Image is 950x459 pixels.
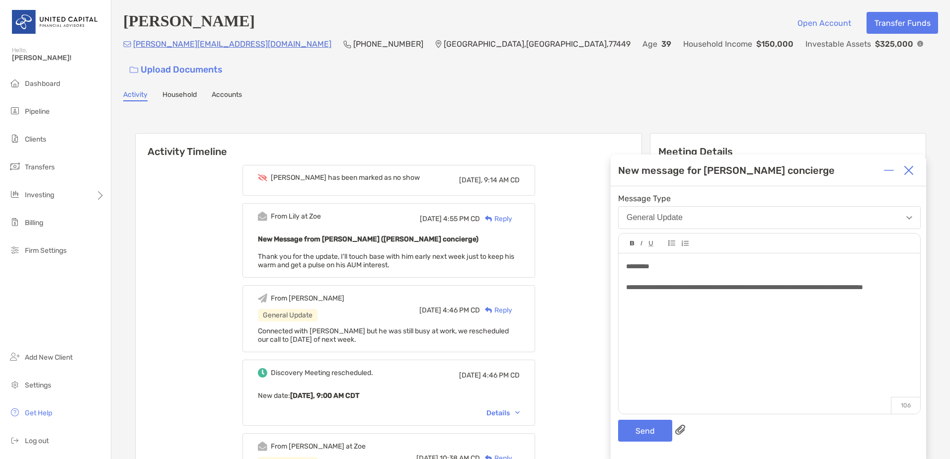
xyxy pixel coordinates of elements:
[756,38,793,50] p: $150,000
[25,219,43,227] span: Billing
[618,194,921,203] span: Message Type
[9,379,21,390] img: settings icon
[459,371,481,380] span: [DATE]
[123,41,131,47] img: Email Icon
[258,309,317,321] div: General Update
[661,38,671,50] p: 39
[9,77,21,89] img: dashboard icon
[618,164,835,176] div: New message for [PERSON_NAME] concierge
[123,90,148,101] a: Activity
[867,12,938,34] button: Transfer Funds
[485,216,492,222] img: Reply icon
[9,434,21,446] img: logout icon
[258,252,514,269] span: Thank you for the update, I'll touch base with him early next week just to keep his warm and get ...
[482,371,520,380] span: 4:46 PM CD
[805,38,871,50] p: Investable Assets
[133,38,331,50] p: [PERSON_NAME][EMAIL_ADDRESS][DOMAIN_NAME]
[271,442,366,451] div: From [PERSON_NAME] at Zoe
[343,40,351,48] img: Phone Icon
[683,38,752,50] p: Household Income
[123,59,229,80] a: Upload Documents
[906,216,912,220] img: Open dropdown arrow
[130,67,138,74] img: button icon
[25,409,52,417] span: Get Help
[9,406,21,418] img: get-help icon
[290,391,359,400] b: [DATE], 9:00 AM CDT
[25,135,46,144] span: Clients
[12,4,99,40] img: United Capital Logo
[443,215,480,223] span: 4:55 PM CD
[681,240,689,246] img: Editor control icon
[891,397,920,414] p: 106
[9,105,21,117] img: pipeline icon
[25,163,55,171] span: Transfers
[618,420,672,442] button: Send
[9,351,21,363] img: add_new_client icon
[884,165,894,175] img: Expand or collapse
[25,353,73,362] span: Add New Client
[25,79,60,88] span: Dashboard
[258,442,267,451] img: Event icon
[675,425,685,435] img: paperclip attachments
[258,235,478,243] b: New Message from [PERSON_NAME] ([PERSON_NAME] concierge)
[459,176,482,184] span: [DATE],
[258,294,267,303] img: Event icon
[258,327,509,344] span: Connected with [PERSON_NAME] but he was still busy at work, we rescheduled our call to [DATE] of ...
[25,381,51,389] span: Settings
[271,369,373,377] div: Discovery Meeting rescheduled.
[904,165,914,175] img: Close
[668,240,675,246] img: Editor control icon
[435,40,442,48] img: Location Icon
[25,107,50,116] span: Pipeline
[25,191,54,199] span: Investing
[9,133,21,145] img: clients icon
[618,206,921,229] button: General Update
[9,160,21,172] img: transfers icon
[12,54,105,62] span: [PERSON_NAME]!
[258,368,267,378] img: Event icon
[271,212,321,221] div: From Lily at Zoe
[444,38,631,50] p: [GEOGRAPHIC_DATA] , [GEOGRAPHIC_DATA] , 77449
[443,306,480,314] span: 4:46 PM CD
[271,173,420,182] div: [PERSON_NAME] has been marked as no show
[658,146,918,158] p: Meeting Details
[419,306,441,314] span: [DATE]
[258,212,267,221] img: Event icon
[212,90,242,101] a: Accounts
[480,305,512,315] div: Reply
[640,241,642,246] img: Editor control icon
[9,216,21,228] img: billing icon
[258,389,520,402] p: New date :
[25,437,49,445] span: Log out
[875,38,913,50] p: $325,000
[162,90,197,101] a: Household
[642,38,657,50] p: Age
[25,246,67,255] span: Firm Settings
[515,411,520,414] img: Chevron icon
[353,38,423,50] p: [PHONE_NUMBER]
[486,409,520,417] div: Details
[485,307,492,313] img: Reply icon
[630,241,634,246] img: Editor control icon
[480,214,512,224] div: Reply
[420,215,442,223] span: [DATE]
[648,241,653,246] img: Editor control icon
[136,134,641,157] h6: Activity Timeline
[917,41,923,47] img: Info Icon
[271,294,344,303] div: From [PERSON_NAME]
[123,12,255,34] h4: [PERSON_NAME]
[9,244,21,256] img: firm-settings icon
[484,176,520,184] span: 9:14 AM CD
[627,213,683,222] div: General Update
[258,174,267,181] img: Event icon
[790,12,859,34] button: Open Account
[9,188,21,200] img: investing icon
